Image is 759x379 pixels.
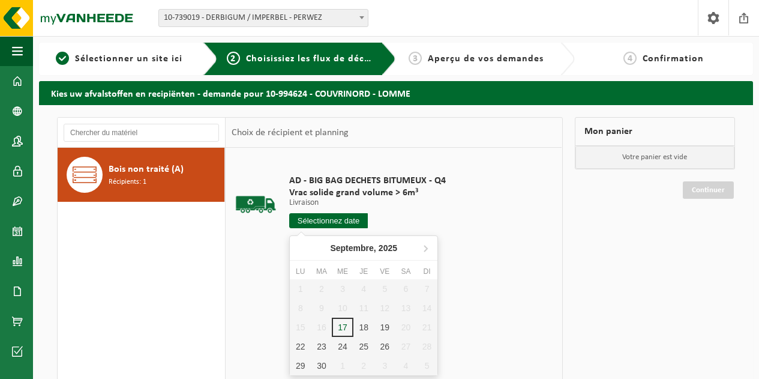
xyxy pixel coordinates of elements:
[332,337,353,356] div: 24
[289,199,446,207] p: Livraison
[353,318,374,337] div: 18
[395,265,416,277] div: Sa
[290,337,311,356] div: 22
[416,265,437,277] div: Di
[374,356,395,375] div: 3
[379,244,397,252] i: 2025
[374,337,395,356] div: 26
[56,52,69,65] span: 1
[289,175,446,187] span: AD - BIG BAG DECHETS BITUMEUX - Q4
[353,337,374,356] div: 25
[353,265,374,277] div: Je
[246,54,446,64] span: Choisissiez les flux de déchets et récipients
[311,356,332,375] div: 30
[575,117,736,146] div: Mon panier
[311,265,332,277] div: Ma
[575,146,735,169] p: Votre panier est vide
[39,81,753,105] h2: Kies uw afvalstoffen en recipiënten - demande pour 10-994624 - COUVRINORD - LOMME
[75,54,182,64] span: Sélectionner un site ici
[290,265,311,277] div: Lu
[64,124,219,142] input: Chercher du matériel
[311,337,332,356] div: 23
[159,10,368,26] span: 10-739019 - DERBIGUM / IMPERBEL - PERWEZ
[332,356,353,375] div: 1
[643,54,704,64] span: Confirmation
[158,9,368,27] span: 10-739019 - DERBIGUM / IMPERBEL - PERWEZ
[353,356,374,375] div: 2
[45,52,194,66] a: 1Sélectionner un site ici
[409,52,422,65] span: 3
[325,238,402,258] div: Septembre,
[289,187,446,199] span: Vrac solide grand volume > 6m³
[290,356,311,375] div: 29
[58,148,225,202] button: Bois non traité (A) Récipients: 1
[109,162,184,177] span: Bois non traité (A)
[623,52,637,65] span: 4
[683,181,734,199] a: Continuer
[332,265,353,277] div: Me
[227,52,240,65] span: 2
[226,118,355,148] div: Choix de récipient et planning
[289,213,368,228] input: Sélectionnez date
[374,265,395,277] div: Ve
[332,318,353,337] div: 17
[428,54,544,64] span: Aperçu de vos demandes
[109,177,146,188] span: Récipients: 1
[374,318,395,337] div: 19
